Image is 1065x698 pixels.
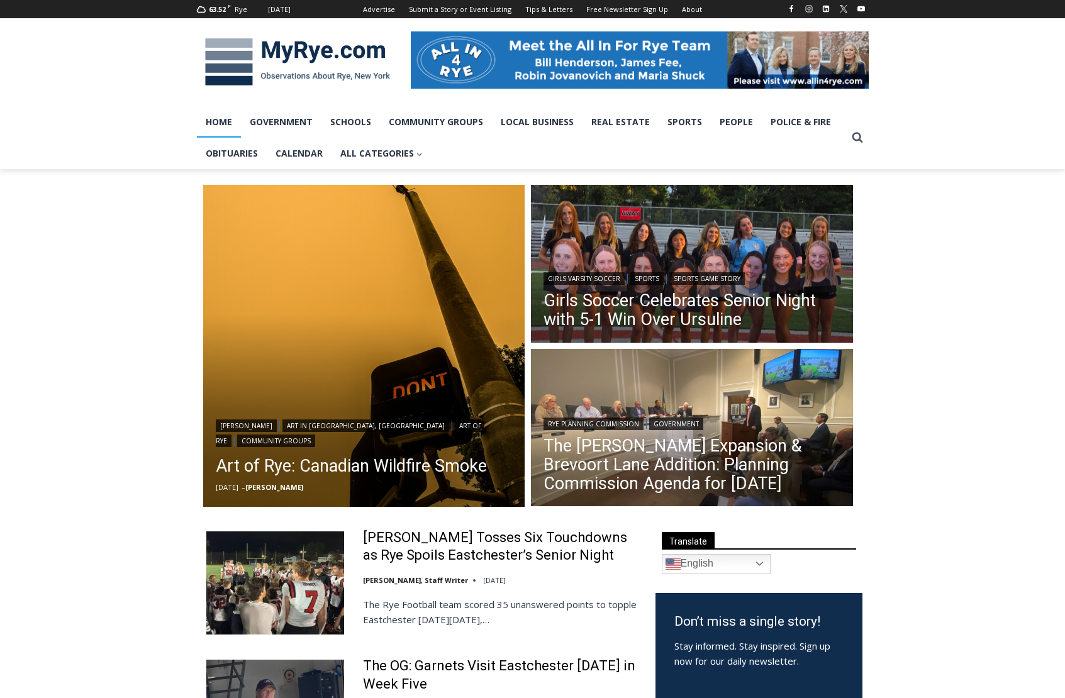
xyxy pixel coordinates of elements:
div: | [544,415,840,430]
a: Home [197,106,241,138]
span: 63.52 [209,4,226,14]
span: – [242,482,245,492]
a: Schools [321,106,380,138]
span: F [228,3,231,9]
div: | | | [216,417,513,447]
a: Sports Game Story [669,272,745,285]
p: The Rye Football team scored 35 unanswered points to topple Eastchester [DATE][DATE],… [363,597,639,627]
a: People [711,106,762,138]
img: MyRye.com [197,30,398,95]
a: YouTube [854,1,869,16]
img: (PHOTO: The 2025 Rye Girls Soccer seniors. L to R: Parker Calhoun, Claire Curran, Alessia MacKinn... [531,185,853,346]
a: Calendar [267,138,332,169]
a: Facebook [784,1,799,16]
a: Real Estate [583,106,659,138]
nav: Primary Navigation [197,106,846,170]
div: Rye [235,4,247,15]
h3: Don’t miss a single story! [674,612,844,632]
img: [PHOTO: Canadian Wildfire Smoke. Few ventured out unmasked as the skies turned an eerie orange in... [203,185,525,507]
a: The OG: Garnets Visit Eastchester [DATE] in Week Five [363,657,639,693]
span: Translate [662,532,715,549]
a: Sports [659,106,711,138]
a: Instagram [801,1,817,16]
img: Miller Tosses Six Touchdowns as Rye Spoils Eastchester’s Senior Night [206,531,344,634]
a: Read More Girls Soccer Celebrates Senior Night with 5-1 Win Over Ursuline [531,185,853,346]
a: Art in [GEOGRAPHIC_DATA], [GEOGRAPHIC_DATA] [282,419,449,432]
a: Girls Varsity Soccer [544,272,625,285]
a: Art of Rye: Canadian Wildfire Smoke [216,453,513,479]
a: Read More Art of Rye: Canadian Wildfire Smoke [203,185,525,507]
div: | | [544,270,840,285]
a: Government [241,106,321,138]
time: [DATE] [483,575,506,585]
img: en [666,557,681,572]
a: English [662,554,771,574]
a: Government [649,418,703,430]
a: Read More The Osborn Expansion & Brevoort Lane Addition: Planning Commission Agenda for Tuesday, ... [531,349,853,510]
a: [PERSON_NAME] Tosses Six Touchdowns as Rye Spoils Eastchester’s Senior Night [363,529,639,565]
a: Sports [630,272,664,285]
a: Rye Planning Commission [544,418,644,430]
a: X [836,1,851,16]
img: All in for Rye [411,31,869,88]
a: Community Groups [380,106,492,138]
a: Art of Rye [216,419,481,447]
div: [DATE] [268,4,291,15]
a: All Categories [332,138,432,169]
button: View Search Form [846,126,869,149]
span: All Categories [340,147,423,160]
a: Community Groups [237,435,315,447]
a: Police & Fire [762,106,840,138]
a: [PERSON_NAME] [245,482,303,492]
a: The [PERSON_NAME] Expansion & Brevoort Lane Addition: Planning Commission Agenda for [DATE] [544,436,840,493]
a: Linkedin [818,1,834,16]
a: [PERSON_NAME], Staff Writer [363,575,468,585]
img: (PHOTO: The Osborn CEO Matt Anderson speaking at the Rye Planning Commission public hearing on Se... [531,349,853,510]
a: Girls Soccer Celebrates Senior Night with 5-1 Win Over Ursuline [544,291,840,329]
a: Obituaries [197,138,267,169]
a: Local Business [492,106,583,138]
p: Stay informed. Stay inspired. Sign up now for our daily newsletter. [674,638,844,668]
a: [PERSON_NAME] [216,419,277,432]
time: [DATE] [216,482,238,492]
